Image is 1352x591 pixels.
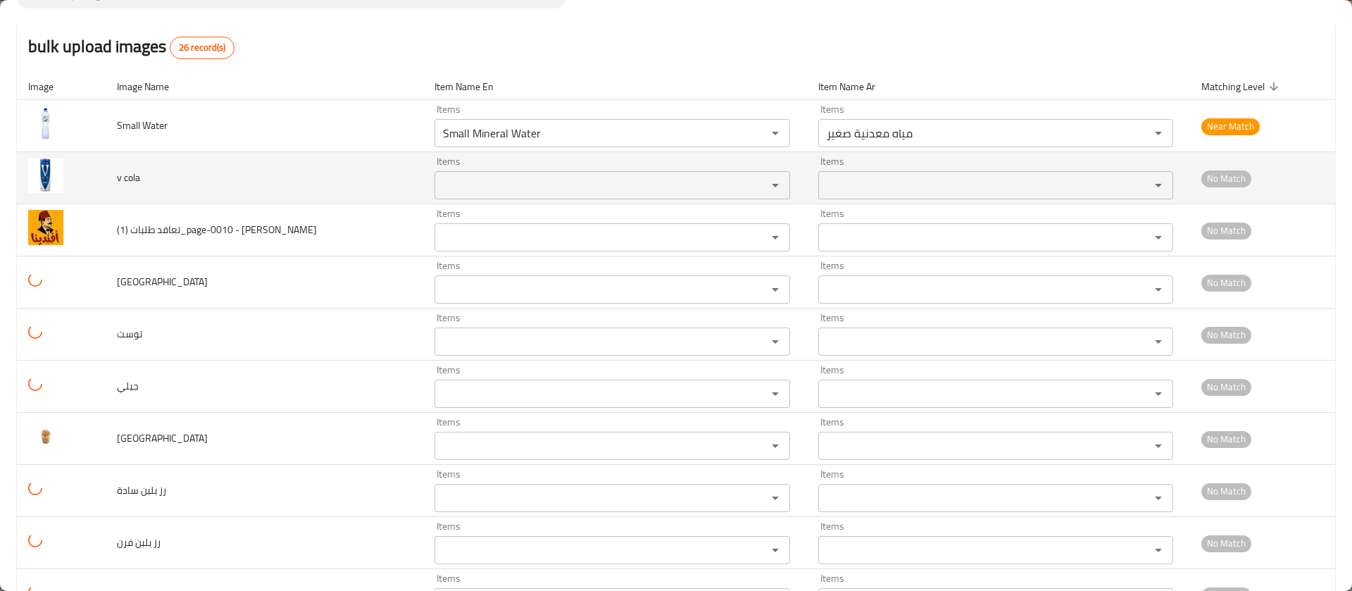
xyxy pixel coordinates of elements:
[765,540,785,560] button: Open
[28,34,234,59] h2: bulk upload images
[28,210,63,245] img: تعاقد طلبات (1)_page-0010 - George Wadia
[807,73,1190,100] th: Item Name Ar
[1201,535,1251,552] span: No Match
[117,220,317,239] span: تعاقد طلبات (1)_page-0010 - [PERSON_NAME]
[1148,175,1168,195] button: Open
[28,106,63,141] img: Small Water
[28,418,63,454] img: حمص
[765,384,785,404] button: Open
[1201,275,1251,291] span: No Match
[765,228,785,247] button: Open
[765,175,785,195] button: Open
[117,78,187,95] span: Image Name
[1148,228,1168,247] button: Open
[765,436,785,456] button: Open
[1201,223,1251,239] span: No Match
[1201,118,1260,135] span: Near Match
[1148,540,1168,560] button: Open
[117,481,166,499] span: رز بلبن سادة
[765,280,785,299] button: Open
[1148,280,1168,299] button: Open
[1148,436,1168,456] button: Open
[170,37,234,59] div: Total records count
[765,332,785,352] button: Open
[1148,123,1168,143] button: Open
[117,533,161,552] span: رز بلبن فرن
[765,488,785,508] button: Open
[1201,327,1251,343] span: No Match
[1201,78,1283,95] span: Matching Level
[765,123,785,143] button: Open
[170,41,234,55] span: 26 record(s)
[17,73,106,100] th: Image
[28,158,63,193] img: v cola
[1201,170,1251,187] span: No Match
[1148,384,1168,404] button: Open
[117,325,142,343] span: توست
[117,168,140,187] span: v cola
[1201,483,1251,499] span: No Match
[117,116,168,135] span: Small Water
[117,377,139,395] span: جيلي
[1148,488,1168,508] button: Open
[1201,379,1251,395] span: No Match
[117,273,208,291] span: [GEOGRAPHIC_DATA]
[117,429,208,447] span: [GEOGRAPHIC_DATA]
[423,73,806,100] th: Item Name En
[1148,332,1168,352] button: Open
[1201,431,1251,447] span: No Match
